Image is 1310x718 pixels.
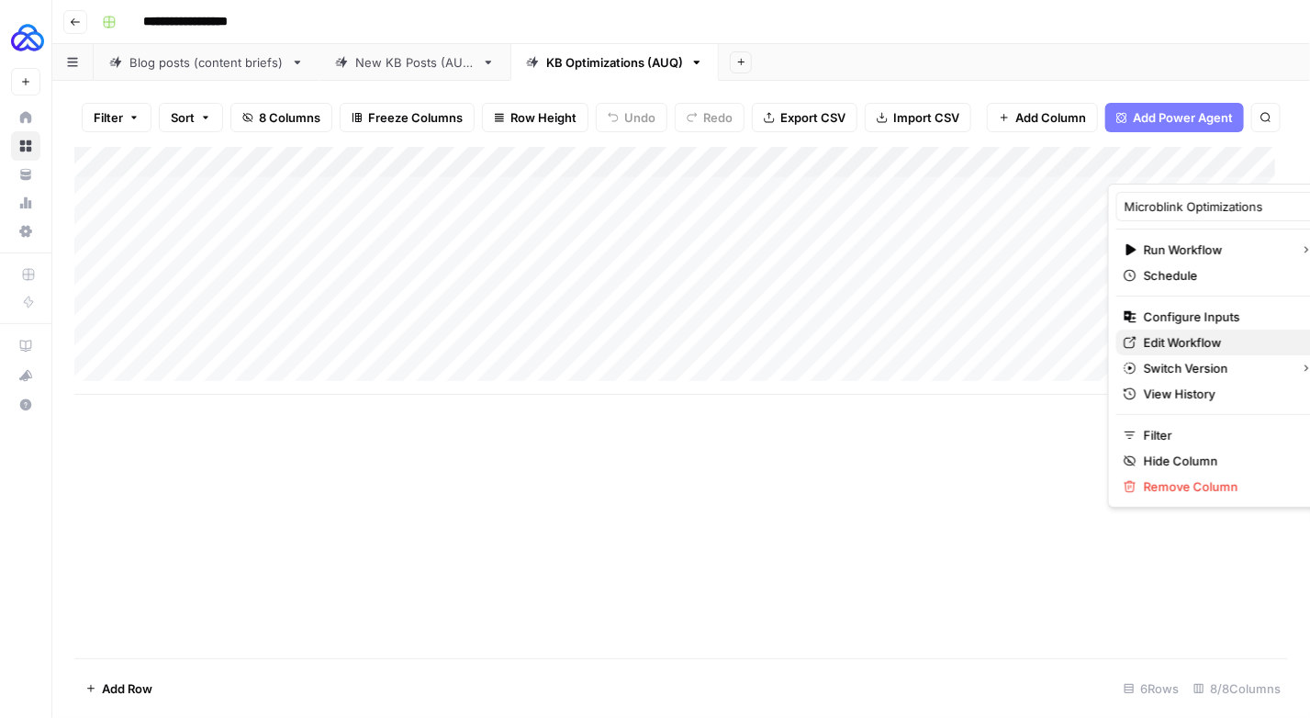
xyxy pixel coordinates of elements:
span: Add Row [102,679,152,698]
button: Help + Support [11,390,40,420]
a: Your Data [11,160,40,189]
div: KB Optimizations (AUQ) [546,53,683,72]
span: Redo [703,108,733,127]
button: What's new? [11,361,40,390]
button: Export CSV [752,103,857,132]
span: Schedule [1144,266,1304,285]
button: Add Power Agent [1105,103,1244,132]
div: New KB Posts (AUQ) [355,53,475,72]
span: Remove Column [1144,477,1304,496]
div: 6 Rows [1116,674,1186,703]
span: View History [1144,385,1304,403]
a: AirOps Academy [11,331,40,361]
a: Home [11,103,40,132]
button: Workspace: AUQ [11,15,40,61]
button: Row Height [482,103,588,132]
span: Filter [1144,426,1304,444]
a: Settings [11,217,40,246]
span: Hide Column [1144,452,1304,470]
button: Add Column [987,103,1098,132]
span: Edit Workflow [1144,333,1304,352]
span: Filter [94,108,123,127]
button: Freeze Columns [340,103,475,132]
span: Add Power Agent [1133,108,1233,127]
span: Run Workflow [1144,241,1286,259]
span: Undo [624,108,655,127]
a: New KB Posts (AUQ) [319,44,510,81]
button: Import CSV [865,103,971,132]
img: AUQ Logo [11,21,44,54]
a: Browse [11,131,40,161]
span: Import CSV [893,108,959,127]
span: Row Height [510,108,577,127]
div: Blog posts (content briefs) [129,53,284,72]
button: Filter [82,103,151,132]
button: Redo [675,103,745,132]
span: Export CSV [780,108,845,127]
span: Configure Inputs [1144,308,1304,326]
div: What's new? [12,362,39,389]
span: Sort [171,108,195,127]
button: Undo [596,103,667,132]
button: 8 Columns [230,103,332,132]
a: Usage [11,188,40,218]
div: 8/8 Columns [1186,674,1288,703]
button: Add Row [74,674,163,703]
span: Add Column [1015,108,1086,127]
button: Sort [159,103,223,132]
span: 8 Columns [259,108,320,127]
a: Blog posts (content briefs) [94,44,319,81]
span: Switch Version [1144,359,1286,377]
span: Freeze Columns [368,108,463,127]
a: KB Optimizations (AUQ) [510,44,719,81]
